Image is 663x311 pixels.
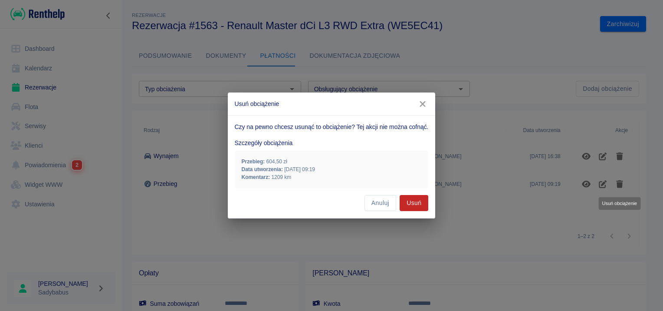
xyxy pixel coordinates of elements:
p: Czy na pewno chcesz usunąć to obciążenie? Tej akcji nie można cofnąć. [235,122,429,132]
h2: Usuń obciążenie [228,93,436,115]
div: Usuń obciążenie [599,197,641,210]
p: [DATE] 09:19 [242,165,422,173]
h6: Szczegóły obciążenia [235,139,429,147]
button: Anuluj [364,195,396,211]
p: 1209 km [242,173,422,181]
strong: Przebieg : [242,159,265,165]
strong: Komentarz : [242,174,270,180]
button: Usuń [400,195,428,211]
p: 604,50 zł [242,158,422,165]
strong: Data utworzenia : [242,166,283,172]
